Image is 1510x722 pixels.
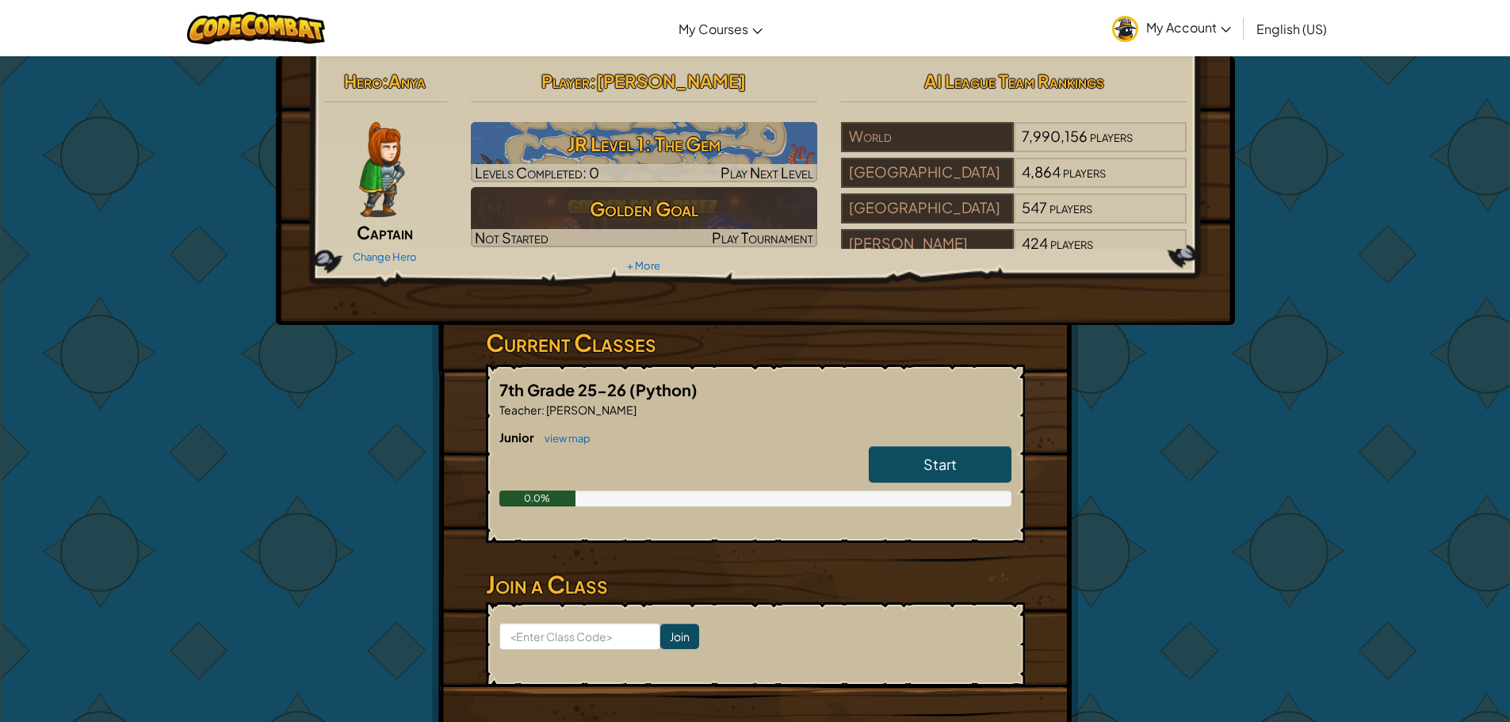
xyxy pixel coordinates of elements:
[471,187,817,247] img: Golden Goal
[388,70,426,92] span: Anya
[629,380,698,399] span: (Python)
[712,228,813,246] span: Play Tournament
[1049,198,1092,216] span: players
[1090,127,1133,145] span: players
[660,624,699,649] input: Join
[499,403,541,417] span: Teacher
[541,70,590,92] span: Player
[382,70,388,92] span: :
[841,173,1187,191] a: [GEOGRAPHIC_DATA]4,864players
[499,623,660,650] input: <Enter Class Code>
[1248,7,1335,50] a: English (US)
[1104,3,1239,53] a: My Account
[471,191,817,227] h3: Golden Goal
[499,491,576,506] div: 0.0%
[841,137,1187,155] a: World7,990,156players
[499,430,537,445] span: Junior
[471,187,817,247] a: Golden GoalNot StartedPlay Tournament
[1022,198,1047,216] span: 547
[721,163,813,181] span: Play Next Level
[627,259,660,272] a: + More
[841,229,1014,259] div: [PERSON_NAME]
[841,193,1014,223] div: [GEOGRAPHIC_DATA]
[1256,21,1327,37] span: English (US)
[545,403,636,417] span: [PERSON_NAME]
[537,432,591,445] a: view map
[471,122,817,182] img: JR Level 1: The Gem
[359,122,404,217] img: captain-pose.png
[679,21,748,37] span: My Courses
[471,122,817,182] a: Play Next Level
[841,122,1014,152] div: World
[1022,127,1088,145] span: 7,990,156
[924,70,1104,92] span: AI League Team Rankings
[486,325,1025,361] h3: Current Classes
[344,70,382,92] span: Hero
[357,221,413,243] span: Captain
[1112,16,1138,42] img: avatar
[471,126,817,162] h3: JR Level 1: The Gem
[590,70,596,92] span: :
[1022,162,1061,181] span: 4,864
[841,158,1014,188] div: [GEOGRAPHIC_DATA]
[475,228,549,246] span: Not Started
[923,455,957,473] span: Start
[187,12,326,44] img: CodeCombat logo
[1050,234,1093,252] span: players
[486,567,1025,602] h3: Join a Class
[841,244,1187,262] a: [PERSON_NAME]424players
[671,7,770,50] a: My Courses
[596,70,746,92] span: [PERSON_NAME]
[499,380,629,399] span: 7th Grade 25-26
[353,250,417,263] a: Change Hero
[1146,19,1231,36] span: My Account
[1063,162,1106,181] span: players
[475,163,599,181] span: Levels Completed: 0
[541,403,545,417] span: :
[1022,234,1048,252] span: 424
[841,208,1187,227] a: [GEOGRAPHIC_DATA]547players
